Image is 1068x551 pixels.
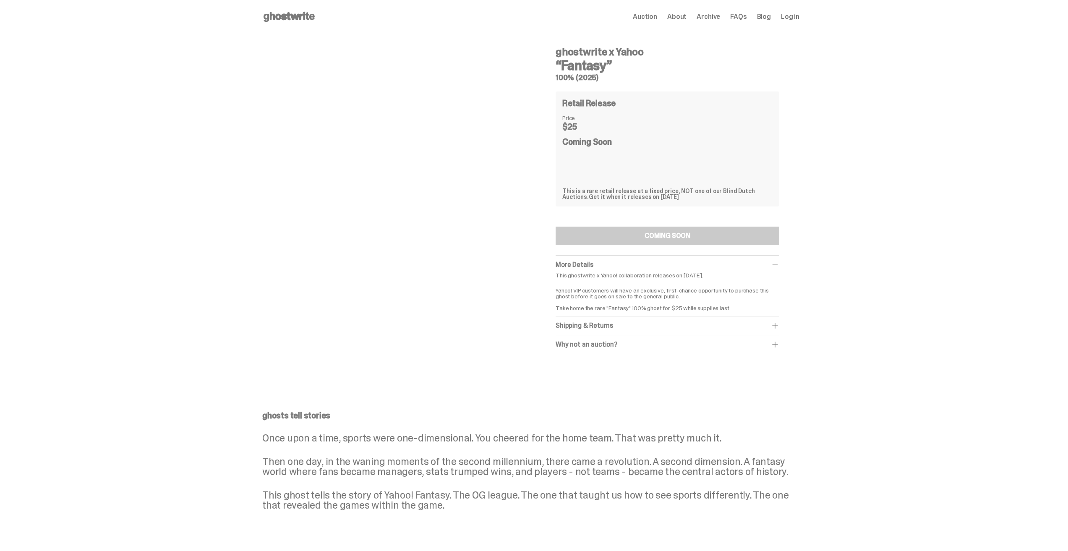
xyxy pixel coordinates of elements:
[562,138,773,178] div: Coming Soon
[556,227,779,245] button: COMING SOON
[556,282,779,311] p: Yahoo! VIP customers will have an exclusive, first-chance opportunity to purchase this ghost befo...
[589,193,679,201] span: Get it when it releases on [DATE]
[556,340,779,349] div: Why not an auction?
[556,74,779,81] h5: 100% (2025)
[262,457,799,477] p: Then one day, in the waning moments of the second millennium, there came a revolution. A second d...
[262,411,799,420] p: ghosts tell stories
[556,321,779,330] div: Shipping & Returns
[262,490,799,510] p: This ghost tells the story of Yahoo! Fantasy. The OG league. The one that taught us how to see sp...
[633,13,657,20] a: Auction
[562,123,604,131] dd: $25
[781,13,799,20] a: Log in
[556,59,779,72] h3: “Fantasy”
[556,272,779,278] p: This ghostwrite x Yahoo! collaboration releases on [DATE].
[562,115,604,121] dt: Price
[697,13,720,20] a: Archive
[262,433,799,443] p: Once upon a time, sports were one-dimensional. You cheered for the home team. That was pretty muc...
[556,260,593,269] span: More Details
[556,47,779,57] h4: ghostwrite x Yahoo
[562,99,616,107] h4: Retail Release
[645,232,690,239] div: COMING SOON
[667,13,687,20] a: About
[730,13,747,20] a: FAQs
[562,188,773,200] div: This is a rare retail release at a fixed price, NOT one of our Blind Dutch Auctions.
[757,13,771,20] a: Blog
